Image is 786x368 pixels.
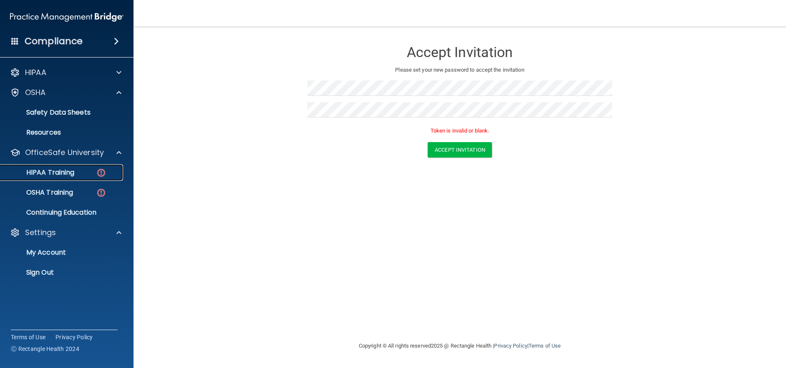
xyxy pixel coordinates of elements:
p: HIPAA Training [5,168,74,177]
img: danger-circle.6113f641.png [96,168,106,178]
p: OfficeSafe University [25,148,104,158]
img: danger-circle.6113f641.png [96,188,106,198]
span: Ⓒ Rectangle Health 2024 [11,345,79,353]
a: HIPAA [10,68,121,78]
p: Resources [5,128,119,137]
h4: Compliance [25,35,83,47]
p: Please set your new password to accept the invitation [314,65,606,75]
a: OSHA [10,88,121,98]
h3: Accept Invitation [307,45,612,60]
p: Continuing Education [5,208,119,217]
button: Accept Invitation [428,142,492,158]
p: Token is invalid or blank. [307,126,612,136]
a: Privacy Policy [55,333,93,341]
p: Sign Out [5,268,119,277]
p: HIPAA [25,68,46,78]
a: Terms of Use [11,333,45,341]
a: Privacy Policy [494,343,527,349]
a: OfficeSafe University [10,148,121,158]
p: OSHA Training [5,188,73,197]
a: Terms of Use [529,343,561,349]
p: OSHA [25,88,46,98]
p: My Account [5,248,119,257]
p: Safety Data Sheets [5,108,119,117]
a: Settings [10,228,121,238]
p: Settings [25,228,56,238]
img: PMB logo [10,9,123,25]
div: Copyright © All rights reserved 2025 @ Rectangle Health | | [307,333,612,359]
